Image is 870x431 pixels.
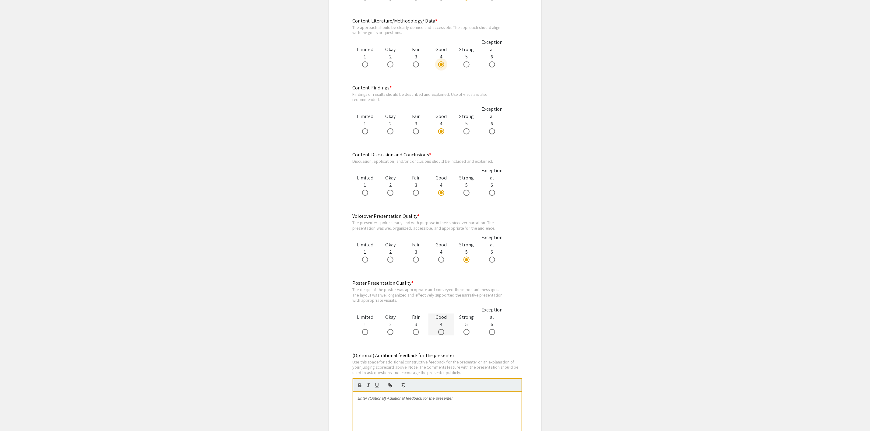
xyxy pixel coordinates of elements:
div: 4 [428,113,454,135]
div: Good [428,46,454,53]
div: Fair [403,174,428,182]
div: Exceptional [479,106,505,120]
div: Okay [378,46,403,53]
div: 2 [378,46,403,68]
div: 4 [428,46,454,68]
div: 2 [378,174,403,196]
div: Strong [454,113,479,120]
div: 1 [353,46,378,68]
div: 4 [428,174,454,196]
div: Fair [403,113,428,120]
div: Okay [378,241,403,249]
div: 6 [479,167,505,196]
div: 3 [403,174,428,196]
div: Limited [353,46,378,53]
div: 5 [454,174,479,196]
div: 2 [378,241,403,263]
div: 3 [403,113,428,135]
div: Good [428,314,454,321]
div: Fair [403,314,428,321]
div: Good [428,174,454,182]
div: Exceptional [479,306,505,321]
div: 6 [479,306,505,335]
div: Discussion, application, and/or conclusions should be included and explained. [353,158,505,164]
div: Limited [353,314,378,321]
div: Strong [454,314,479,321]
div: Strong [454,46,479,53]
div: Exceptional [479,39,505,53]
div: 2 [378,314,403,335]
div: 6 [479,106,505,135]
mat-label: Content-Findings [353,85,392,91]
div: 5 [454,113,479,135]
mat-label: Voiceover Presentation Quality [353,213,420,219]
div: Good [428,241,454,249]
div: The design of the poster was appropriate and conveyed the important messages. The layout was well... [353,287,505,303]
div: Strong [454,174,479,182]
div: 4 [428,314,454,335]
div: 1 [353,113,378,135]
div: Limited [353,241,378,249]
div: Fair [403,241,428,249]
div: Okay [378,113,403,120]
div: 3 [403,314,428,335]
mat-label: Content-Discussion and Conclusions [353,151,431,158]
div: 5 [454,46,479,68]
div: 3 [403,46,428,68]
div: Good [428,113,454,120]
div: 2 [378,113,403,135]
mat-label: Content-Literature/Methodology/ Data [353,18,438,24]
div: The approach should be clearly defined and accessible. The approach should align with the goals o... [353,25,505,35]
div: Fair [403,46,428,53]
div: Strong [454,241,479,249]
div: 1 [353,241,378,263]
div: Use this space for additional constructive feedback for the presenter or an explanation of your j... [353,359,522,375]
iframe: Chat [5,404,26,426]
div: 6 [479,234,505,263]
div: Findings or results should be described and explained. Use of visuals is also recommended. [353,92,505,102]
div: 3 [403,241,428,263]
mat-label: (Optional) Additional feedback for the presenter [353,352,455,359]
div: Okay [378,174,403,182]
div: 5 [454,241,479,263]
div: Exceptional [479,167,505,182]
div: Limited [353,113,378,120]
div: 1 [353,174,378,196]
div: 1 [353,314,378,335]
div: Limited [353,174,378,182]
div: Okay [378,314,403,321]
div: Exceptional [479,234,505,249]
div: 4 [428,241,454,263]
div: 6 [479,39,505,68]
div: 5 [454,314,479,335]
div: The presenter spoke clearly and with purpose in their voiceover narration. The presentation was w... [353,220,505,231]
mat-label: Poster Presentation Quality [353,280,414,286]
